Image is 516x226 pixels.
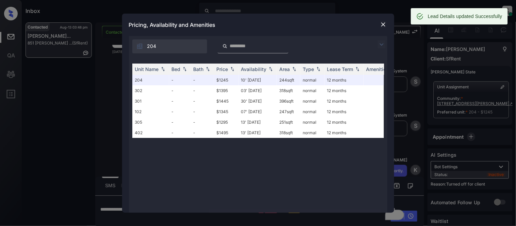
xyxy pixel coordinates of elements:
div: Type [303,66,314,72]
td: 244 sqft [277,75,300,85]
div: Amenities [366,66,389,72]
img: close [380,21,387,28]
td: $1395 [214,85,238,96]
img: sorting [315,67,322,71]
td: - [169,117,191,127]
img: sorting [291,67,298,71]
td: - [191,75,214,85]
td: normal [300,75,324,85]
td: - [191,96,214,106]
td: normal [300,127,324,138]
td: 302 [132,85,169,96]
td: - [191,85,214,96]
td: 204 [132,75,169,85]
td: 07' [DATE] [238,106,277,117]
td: 251 sqft [277,117,300,127]
div: Unit Name [135,66,159,72]
div: Lease Term [327,66,353,72]
td: 318 sqft [277,127,300,138]
div: Bath [194,66,204,72]
td: normal [300,85,324,96]
td: normal [300,117,324,127]
td: 30' [DATE] [238,96,277,106]
img: sorting [160,67,166,71]
td: 305 [132,117,169,127]
td: - [169,127,191,138]
td: 12 months [324,85,364,96]
td: 396 sqft [277,96,300,106]
td: - [169,96,191,106]
img: sorting [354,67,361,71]
td: 12 months [324,75,364,85]
td: $1495 [214,127,238,138]
span: 204 [147,42,156,50]
td: 12 months [324,96,364,106]
img: icon-zuma [222,43,228,49]
img: sorting [229,67,236,71]
img: sorting [267,67,274,71]
td: 247 sqft [277,106,300,117]
td: - [191,127,214,138]
td: 12 months [324,117,364,127]
td: - [191,106,214,117]
img: sorting [181,67,188,71]
img: sorting [204,67,211,71]
div: Price [217,66,228,72]
td: 301 [132,96,169,106]
td: 13' [DATE] [238,117,277,127]
img: icon-zuma [136,43,143,50]
div: Pricing, Availability and Amenities [122,14,394,36]
td: - [191,117,214,127]
div: Area [280,66,290,72]
td: normal [300,106,324,117]
td: - [169,75,191,85]
td: 10' [DATE] [238,75,277,85]
td: 12 months [324,127,364,138]
td: 12 months [324,106,364,117]
td: $1345 [214,106,238,117]
div: Lead Details updated Successfully [428,10,502,22]
div: Availability [241,66,267,72]
td: 13' [DATE] [238,127,277,138]
img: icon-zuma [378,40,386,49]
td: - [169,85,191,96]
td: $1445 [214,96,238,106]
td: 402 [132,127,169,138]
td: 318 sqft [277,85,300,96]
td: $1295 [214,117,238,127]
td: $1245 [214,75,238,85]
div: Bed [172,66,181,72]
td: normal [300,96,324,106]
td: - [169,106,191,117]
td: 102 [132,106,169,117]
td: 03' [DATE] [238,85,277,96]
